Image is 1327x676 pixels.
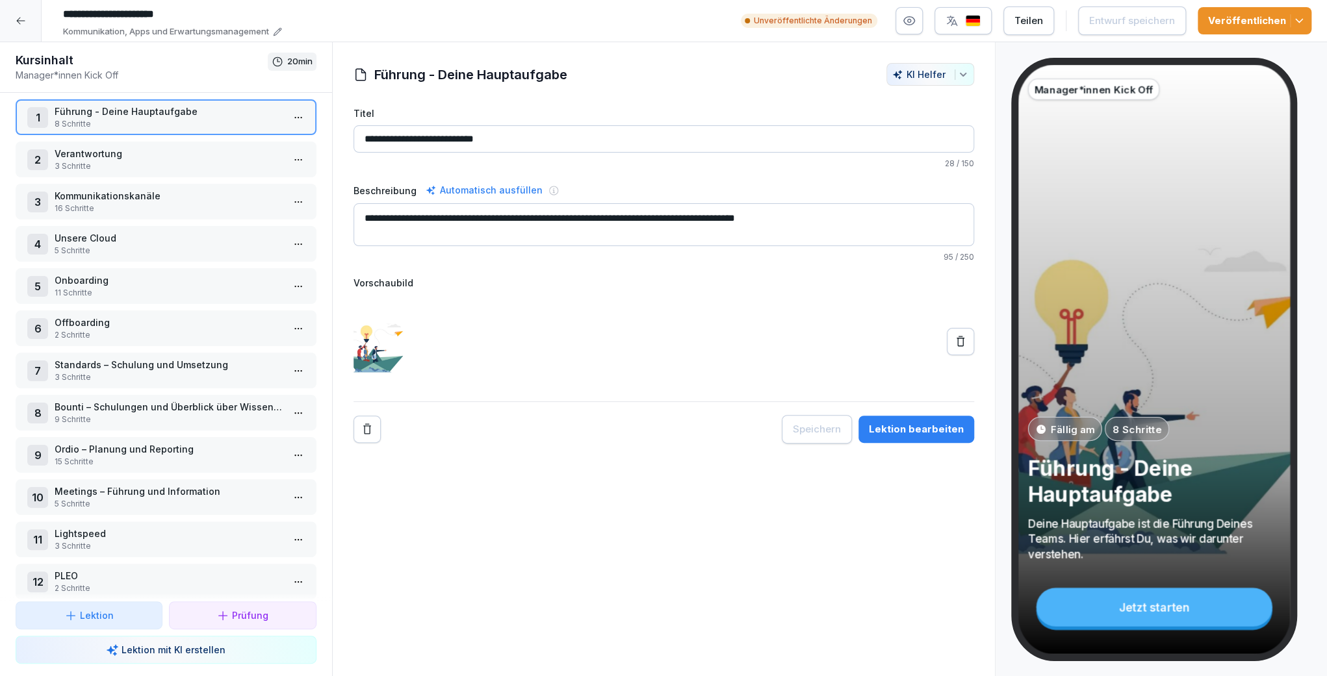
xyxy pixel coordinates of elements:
div: 6 [27,318,48,339]
div: 1Führung - Deine Hauptaufgabe8 Schritte [16,99,316,135]
button: Veröffentlichen [1198,7,1311,34]
div: 6Offboarding2 Schritte [16,310,316,346]
p: Fällig am [1050,421,1094,436]
p: Standards – Schulung und Umsetzung [55,358,283,371]
div: 2Verantwortung3 Schritte [16,142,316,177]
button: Remove [354,416,381,443]
p: Lektion mit KI erstellen [122,643,225,657]
p: Unsere Cloud [55,231,283,245]
button: Lektion bearbeiten [858,416,974,443]
div: 7 [27,360,48,381]
p: 3 Schritte [55,371,283,383]
p: 11 Schritte [55,287,283,299]
div: 8Bounti – Schulungen und Überblick über Wissenstand9 Schritte [16,395,316,431]
div: 8 [27,403,48,423]
p: 2 Schritte [55,582,283,594]
h1: Führung - Deine Hauptaufgabe [374,65,567,84]
img: de.svg [965,15,981,27]
p: Lektion [80,608,114,622]
p: Onboarding [55,273,283,287]
div: Teilen [1014,14,1043,28]
div: 10 [27,487,48,508]
div: 9 [27,445,48,466]
h1: Kursinhalt [16,53,268,68]
p: Manager*innen Kick Off [16,68,268,82]
p: 15 Schritte [55,456,283,468]
div: 12 [27,571,48,592]
p: Prüfung [232,608,268,622]
div: Automatisch ausfüllen [423,182,545,198]
p: Verantwortung [55,147,283,160]
div: 12PLEO2 Schritte [16,564,316,599]
button: Entwurf speichern [1078,6,1186,35]
p: / 250 [354,251,974,263]
div: 11 [27,529,48,550]
p: Kommunikation, Apps und Erwartungsmanagement [63,25,269,38]
div: Veröffentlichen [1208,14,1301,28]
div: 9Ordio – Planung und Reporting15 Schritte [16,437,316,473]
p: 8 Schritte [1112,421,1161,436]
div: 10Meetings – Führung und Information5 Schritte [16,479,316,515]
div: 5Onboarding11 Schritte [16,268,316,304]
p: Deine Hauptaufgabe ist die Führung Deines Teams. Hier erfährst Du, was wir darunter verstehen. [1027,516,1280,561]
p: Offboarding [55,316,283,329]
div: 3 [27,192,48,212]
span: 28 [945,158,955,168]
div: Lektion bearbeiten [869,422,964,436]
button: Speichern [782,415,852,444]
div: 11Lightspeed3 Schritte [16,521,316,557]
p: 3 Schritte [55,160,283,172]
div: 1 [27,107,48,128]
div: Speichern [793,422,841,436]
p: Manager*innen Kick Off [1034,82,1153,96]
p: 20 min [287,55,313,68]
div: KI Helfer [892,69,968,80]
p: Führung - Deine Hauptaufgabe [1027,455,1280,507]
button: Lektion [16,601,162,629]
label: Beschreibung [354,184,417,197]
p: 8 Schritte [55,118,283,130]
img: xcyg3x5ha60g36ew5z2xl0o1.png [354,295,406,388]
p: Führung - Deine Hauptaufgabe [55,105,283,118]
div: 4Unsere Cloud5 Schritte [16,226,316,262]
p: Ordio – Planung und Reporting [55,442,283,456]
label: Titel [354,106,974,120]
label: Vorschaubild [354,276,974,290]
span: 95 [944,252,953,262]
p: 16 Schritte [55,203,283,214]
div: Jetzt starten [1036,588,1272,627]
div: 5 [27,276,48,297]
button: KI Helfer [886,63,974,86]
p: 5 Schritte [55,245,283,257]
p: Lightspeed [55,527,283,540]
p: / 150 [354,158,974,169]
p: 9 Schritte [55,414,283,425]
p: Unveröffentlichte Änderungen [754,15,872,27]
p: 2 Schritte [55,329,283,341]
p: Bounti – Schulungen und Überblick über Wissenstand [55,400,283,414]
div: 7Standards – Schulung und Umsetzung3 Schritte [16,353,316,388]
button: Prüfung [169,601,316,629]
div: 2 [27,149,48,170]
p: Meetings – Führung und Information [55,484,283,498]
p: 3 Schritte [55,540,283,552]
button: Teilen [1003,6,1054,35]
button: Lektion mit KI erstellen [16,636,316,664]
div: Entwurf speichern [1089,14,1175,28]
p: 5 Schritte [55,498,283,510]
p: PLEO [55,569,283,582]
div: 3Kommunikationskanäle16 Schritte [16,184,316,219]
p: Kommunikationskanäle [55,189,283,203]
div: 4 [27,234,48,255]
